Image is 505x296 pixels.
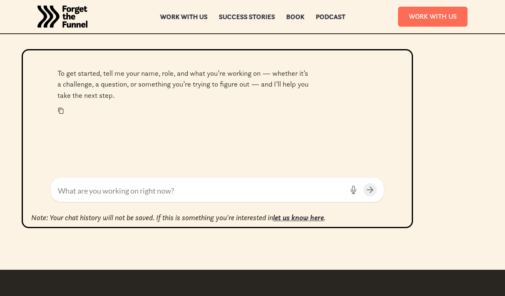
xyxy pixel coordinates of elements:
p: To get started, tell me your name, role, and what you’re working on — whether it’s a challenge, a... [57,68,313,101]
em: Note: Your chat history will not be saved. If this is something you're interested in [31,213,273,222]
em: . [324,213,326,222]
a: Success Stories [219,14,275,20]
a: let us know here [273,213,324,222]
a: Work with us [160,14,207,20]
a: Book [286,14,304,20]
a: Podcast [316,14,345,20]
a: Work With Us [398,7,468,26]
